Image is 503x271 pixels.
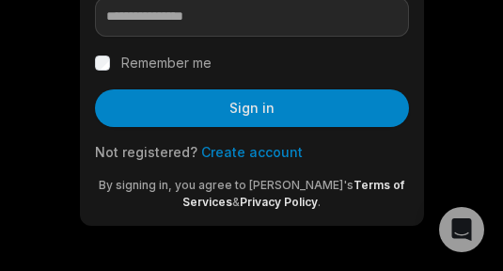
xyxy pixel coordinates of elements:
[232,195,240,209] span: &
[121,52,212,74] label: Remember me
[318,195,321,209] span: .
[201,144,303,160] a: Create account
[439,207,484,252] div: Open Intercom Messenger
[182,178,404,209] a: Terms of Services
[99,178,354,192] span: By signing in, you agree to [PERSON_NAME]'s
[95,144,197,160] span: Not registered?
[95,89,409,127] button: Sign in
[240,195,318,209] a: Privacy Policy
